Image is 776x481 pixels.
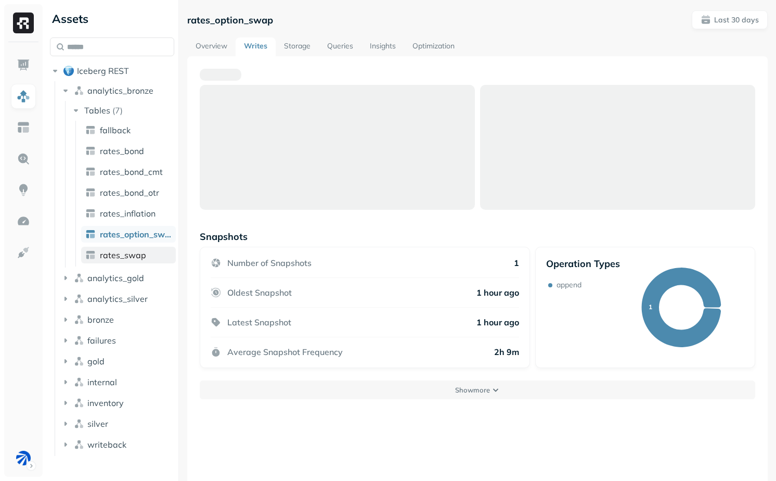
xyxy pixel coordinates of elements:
span: bronze [87,314,114,325]
span: analytics_gold [87,273,144,283]
p: Snapshots [200,231,248,243]
a: Writes [236,37,276,56]
img: namespace [74,294,84,304]
span: silver [87,419,108,429]
img: Optimization [17,214,30,228]
span: rates_swap [100,250,146,260]
p: Last 30 days [714,15,759,25]
span: inventory [87,398,124,408]
img: table [85,125,96,135]
img: namespace [74,377,84,387]
p: ( 7 ) [112,105,123,116]
span: analytics_bronze [87,85,153,96]
img: Asset Explorer [17,121,30,134]
button: writeback [60,436,175,453]
img: table [85,187,96,198]
img: Assets [17,90,30,103]
button: Last 30 days [692,10,768,29]
div: Assets [50,10,174,27]
button: gold [60,353,175,370]
button: failures [60,332,175,349]
img: namespace [74,356,84,366]
img: namespace [74,314,84,325]
img: namespace [74,419,84,429]
p: Latest Snapshot [227,317,291,327]
span: gold [87,356,105,366]
span: rates_inflation [100,208,156,219]
img: table [85,167,96,177]
span: internal [87,377,117,387]
a: Queries [319,37,361,56]
img: Insights [17,183,30,197]
img: table [85,146,96,156]
span: Iceberg REST [77,66,129,76]
button: Iceberg REST [50,62,174,79]
img: root [63,66,74,76]
a: fallback [81,122,176,138]
img: table [85,229,96,239]
p: Average Snapshot Frequency [227,347,343,357]
p: 1 [514,258,519,268]
a: rates_swap [81,247,176,263]
a: Overview [187,37,236,56]
img: Integrations [17,246,30,259]
a: rates_option_swap [81,226,176,243]
img: namespace [74,85,84,96]
span: rates_option_swap [100,229,172,239]
a: rates_bond [81,143,176,159]
span: rates_bond [100,146,144,156]
img: table [85,250,96,260]
p: rates_option_swap [187,14,273,26]
span: analytics_silver [87,294,148,304]
span: writeback [87,439,126,450]
img: Ryft [13,12,34,33]
span: failures [87,335,116,346]
span: Tables [84,105,110,116]
p: Show more [455,385,490,395]
img: namespace [74,335,84,346]
p: 1 hour ago [476,317,519,327]
span: fallback [100,125,131,135]
p: 1 hour ago [476,287,519,298]
a: rates_bond_cmt [81,163,176,180]
button: silver [60,415,175,432]
text: 1 [649,303,652,311]
p: Number of Snapshots [227,258,312,268]
a: Storage [276,37,319,56]
a: rates_bond_otr [81,184,176,201]
span: rates_bond_cmt [100,167,163,177]
a: Insights [361,37,404,56]
p: append [557,280,581,290]
button: Showmore [200,381,755,399]
button: analytics_gold [60,270,175,286]
button: internal [60,374,175,390]
img: Query Explorer [17,152,30,166]
a: rates_inflation [81,205,176,222]
button: inventory [60,395,175,411]
button: bronze [60,311,175,328]
img: table [85,208,96,219]
p: Operation Types [546,258,620,270]
img: namespace [74,398,84,408]
button: analytics_bronze [60,82,175,99]
img: BAM [16,451,31,465]
p: Oldest Snapshot [227,287,292,298]
a: Optimization [404,37,463,56]
button: analytics_silver [60,290,175,307]
img: namespace [74,273,84,283]
span: rates_bond_otr [100,187,159,198]
img: namespace [74,439,84,450]
img: Dashboard [17,58,30,72]
button: Tables(7) [71,102,175,119]
p: 2h 9m [494,347,519,357]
